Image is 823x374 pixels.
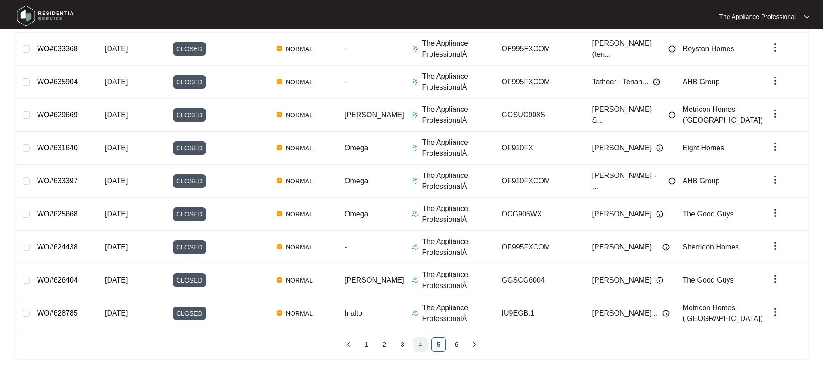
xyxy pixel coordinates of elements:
[422,137,495,159] p: The Appliance ProfessionalÂ
[282,176,317,187] span: NORMAL
[422,104,495,126] p: The Appliance ProfessionalÂ
[277,244,282,249] img: Vercel Logo
[378,338,391,351] a: 2
[770,108,780,119] img: dropdown arrow
[468,337,482,352] button: right
[411,78,419,86] img: Assigner Icon
[345,144,368,152] span: Omega
[105,243,128,251] span: [DATE]
[37,309,78,317] a: WO#628785
[173,141,206,155] span: CLOSED
[277,211,282,216] img: Vercel Logo
[105,210,128,218] span: [DATE]
[450,338,464,351] a: 6
[37,210,78,218] a: WO#625668
[592,143,652,153] span: [PERSON_NAME]
[282,209,317,220] span: NORMAL
[662,310,670,317] img: Info icon
[495,297,585,330] td: IU9EGB.1
[345,210,368,218] span: Omega
[668,45,676,53] img: Info icon
[770,240,780,251] img: dropdown arrow
[432,338,445,351] a: 5
[592,77,648,87] span: Tatheer - Tenan...
[345,78,347,86] span: -
[277,310,282,316] img: Vercel Logo
[662,244,670,251] img: Info icon
[414,338,427,351] a: 4
[105,45,128,53] span: [DATE]
[173,273,206,287] span: CLOSED
[37,243,78,251] a: WO#624438
[105,111,128,119] span: [DATE]
[495,132,585,165] td: OF910FX
[282,77,317,87] span: NORMAL
[173,307,206,320] span: CLOSED
[653,78,660,86] img: Info icon
[422,203,495,225] p: The Appliance ProfessionalÂ
[105,276,128,284] span: [DATE]
[592,242,658,253] span: [PERSON_NAME]...
[495,198,585,231] td: OCG905WX
[770,307,780,317] img: dropdown arrow
[770,141,780,152] img: dropdown arrow
[37,144,78,152] a: WO#631640
[411,45,419,53] img: Assigner Icon
[770,273,780,284] img: dropdown arrow
[683,304,763,322] span: Metricon Homes ([GEOGRAPHIC_DATA])
[359,338,373,351] a: 1
[656,144,663,152] img: Info icon
[592,170,664,192] span: [PERSON_NAME] - ...
[282,110,317,120] span: NORMAL
[173,108,206,122] span: CLOSED
[668,177,676,185] img: Info icon
[173,240,206,254] span: CLOSED
[411,177,419,185] img: Assigner Icon
[345,111,404,119] span: [PERSON_NAME]
[105,78,128,86] span: [DATE]
[411,277,419,284] img: Assigner Icon
[449,337,464,352] li: 6
[431,337,446,352] li: 5
[345,276,404,284] span: [PERSON_NAME]
[173,75,206,89] span: CLOSED
[495,99,585,132] td: GGSUC908S
[411,144,419,152] img: Assigner Icon
[277,46,282,51] img: Vercel Logo
[592,275,652,286] span: [PERSON_NAME]
[173,207,206,221] span: CLOSED
[277,145,282,150] img: Vercel Logo
[105,309,128,317] span: [DATE]
[770,42,780,53] img: dropdown arrow
[683,78,720,86] span: AHB Group
[396,338,409,351] a: 3
[411,244,419,251] img: Assigner Icon
[277,112,282,117] img: Vercel Logo
[37,45,78,53] a: WO#633368
[422,170,495,192] p: The Appliance ProfessionalÂ
[377,337,392,352] li: 2
[495,66,585,99] td: OF995FXCOM
[411,211,419,218] img: Assigner Icon
[422,71,495,93] p: The Appliance ProfessionalÂ
[683,276,734,284] span: The Good Guys
[345,243,347,251] span: -
[495,33,585,66] td: OF995FXCOM
[37,276,78,284] a: WO#626404
[282,308,317,319] span: NORMAL
[395,337,410,352] li: 3
[37,78,78,86] a: WO#635904
[683,210,734,218] span: The Good Guys
[282,275,317,286] span: NORMAL
[683,144,724,152] span: Eight Homes
[804,14,809,19] img: dropdown arrow
[411,111,419,119] img: Assigner Icon
[656,211,663,218] img: Info icon
[413,337,428,352] li: 4
[495,231,585,264] td: OF995FXCOM
[495,165,585,198] td: OF910FXCOM
[719,12,796,21] p: The Appliance Professional
[341,337,355,352] li: Previous Page
[37,177,78,185] a: WO#633397
[422,38,495,60] p: The Appliance ProfessionalÂ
